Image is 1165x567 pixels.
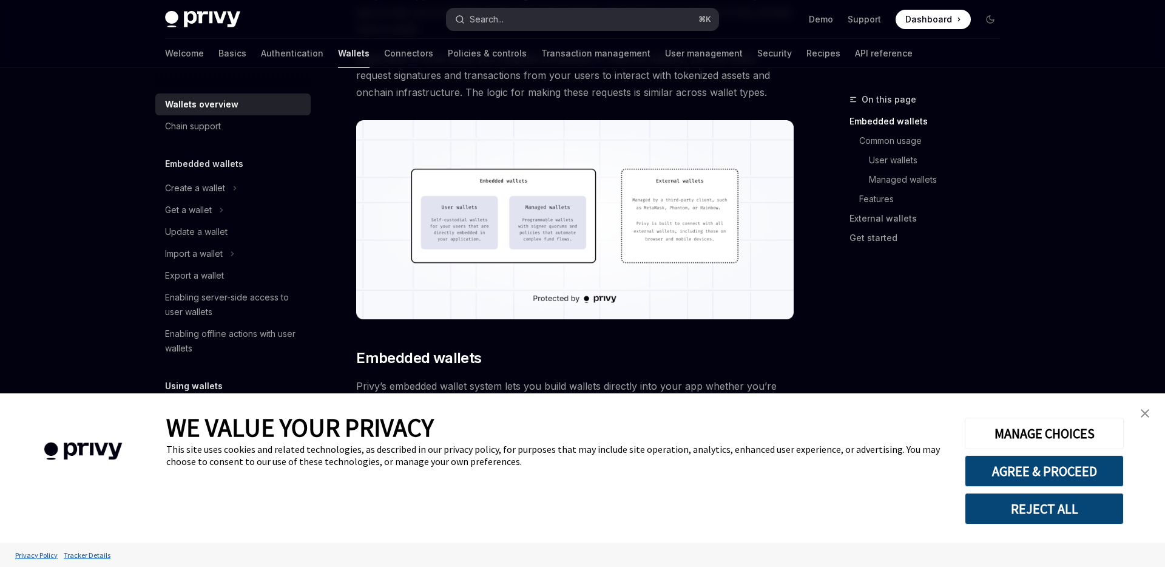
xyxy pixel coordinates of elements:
[849,112,1010,131] a: Embedded wallets
[862,92,916,107] span: On this page
[809,13,833,25] a: Demo
[384,39,433,68] a: Connectors
[155,265,311,287] a: Export a wallet
[965,493,1124,525] button: REJECT ALL
[155,221,311,243] a: Update a wallet
[356,120,794,319] img: images/walletoverview.png
[965,455,1124,487] button: AGREE & PROCEED
[698,15,711,24] span: ⌘ K
[1141,409,1149,418] img: close banner
[470,12,504,27] div: Search...
[896,10,971,29] a: Dashboard
[1133,401,1157,426] a: close banner
[165,327,303,356] div: Enabling offline actions with user wallets
[356,348,481,368] span: Embedded wallets
[155,93,311,115] a: Wallets overview
[166,443,947,467] div: This site uses cookies and related technologies, as described in our privacy policy, for purposes...
[849,228,1010,248] a: Get started
[165,39,204,68] a: Welcome
[356,50,794,101] span: Regardless of what wallet you integrate (embedded or external wallets), you can easily request si...
[447,8,718,30] button: Search...⌘K
[356,378,794,412] span: Privy’s embedded wallet system lets you build wallets directly into your app whether you’re build...
[806,39,840,68] a: Recipes
[155,323,311,359] a: Enabling offline actions with user wallets
[165,379,223,393] h5: Using wallets
[165,268,224,283] div: Export a wallet
[165,11,240,28] img: dark logo
[448,39,527,68] a: Policies & controls
[165,119,221,134] div: Chain support
[61,545,113,566] a: Tracker Details
[18,425,148,478] img: company logo
[859,131,1010,151] a: Common usage
[165,225,228,239] div: Update a wallet
[218,39,246,68] a: Basics
[855,39,913,68] a: API reference
[165,97,238,112] div: Wallets overview
[165,203,212,217] div: Get a wallet
[869,170,1010,189] a: Managed wallets
[757,39,792,68] a: Security
[981,10,1000,29] button: Toggle dark mode
[166,412,434,443] span: WE VALUE YOUR PRIVACY
[165,290,303,319] div: Enabling server-side access to user wallets
[848,13,881,25] a: Support
[338,39,370,68] a: Wallets
[859,189,1010,209] a: Features
[965,418,1124,449] button: MANAGE CHOICES
[12,545,61,566] a: Privacy Policy
[849,209,1010,228] a: External wallets
[165,181,225,195] div: Create a wallet
[165,246,223,261] div: Import a wallet
[665,39,743,68] a: User management
[155,115,311,137] a: Chain support
[905,13,952,25] span: Dashboard
[155,287,311,323] a: Enabling server-side access to user wallets
[261,39,323,68] a: Authentication
[541,39,650,68] a: Transaction management
[165,157,243,171] h5: Embedded wallets
[869,151,1010,170] a: User wallets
